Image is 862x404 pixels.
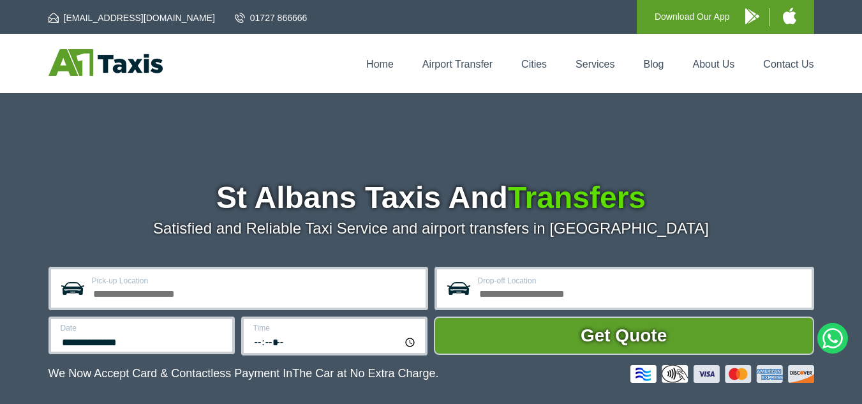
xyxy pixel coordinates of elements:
[643,59,664,70] a: Blog
[521,59,547,70] a: Cities
[48,367,439,380] p: We Now Accept Card & Contactless Payment In
[48,183,814,213] h1: St Albans Taxis And
[366,59,394,70] a: Home
[478,277,804,285] label: Drop-off Location
[693,59,735,70] a: About Us
[783,8,796,24] img: A1 Taxis iPhone App
[508,181,646,214] span: Transfers
[745,8,759,24] img: A1 Taxis Android App
[92,277,418,285] label: Pick-up Location
[48,49,163,76] img: A1 Taxis St Albans LTD
[253,324,417,332] label: Time
[655,9,730,25] p: Download Our App
[422,59,493,70] a: Airport Transfer
[48,11,215,24] a: [EMAIL_ADDRESS][DOMAIN_NAME]
[235,11,308,24] a: 01727 866666
[48,220,814,237] p: Satisfied and Reliable Taxi Service and airport transfers in [GEOGRAPHIC_DATA]
[292,367,438,380] span: The Car at No Extra Charge.
[763,59,814,70] a: Contact Us
[61,324,225,332] label: Date
[576,59,614,70] a: Services
[434,317,814,355] button: Get Quote
[630,365,814,383] img: Credit And Debit Cards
